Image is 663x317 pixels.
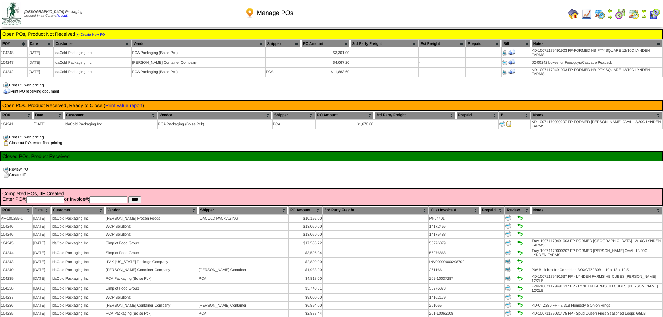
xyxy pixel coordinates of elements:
td: 104242 [1,68,27,77]
td: [PERSON_NAME] Container Company [132,58,265,67]
td: [DATE] [28,48,54,57]
td: IdaCold Packaging Inc [64,120,157,129]
th: Vendor [132,40,265,48]
form: Enter PO#: or Invoice#: [2,196,661,203]
td: 104248 [1,48,27,57]
td: 261166 [429,266,480,274]
img: Close PO [506,121,512,127]
td: 104246 [1,223,32,230]
td: KD-10071179009207 FP-FORMED [PERSON_NAME] OVAL 12/20C LYNDEN FARMS [531,120,662,129]
td: 104236 [1,302,32,309]
div: $13,050.00 [289,224,322,229]
td: IPAK-[US_STATE] Package Company [105,258,198,266]
img: calendarinout.gif [628,8,639,19]
img: arrowleft.gif [607,8,613,14]
img: Print [502,60,507,65]
td: 104243 [1,258,32,266]
img: po.png [244,7,255,18]
td: WCP Solutions [105,231,198,238]
img: Print [505,250,511,255]
td: 104237 [1,294,32,301]
td: PCA [266,68,301,77]
th: Shipper [273,111,315,119]
td: Tray-10071179009207 FP-FORMED [PERSON_NAME] OVAL 12/20C LYNDEN FARMS [531,248,662,257]
img: Print [502,70,507,75]
th: Vendor [158,111,272,119]
div: $3,301.00 [302,51,349,55]
img: Print [505,231,511,237]
th: Shipper [198,206,288,214]
td: 104239 [1,274,32,283]
img: Print [502,50,507,56]
td: Simplot Food Group [105,248,198,257]
td: Simplot Food Group [105,284,198,293]
td: [DATE] [33,284,50,293]
img: Set to Handled [517,215,523,221]
img: clone.gif [3,172,9,178]
img: print.gif [3,167,9,172]
th: Cust Invoice # [429,206,480,214]
td: PCA Packaging (Boise Pck) [158,120,272,129]
th: Notes [531,40,662,48]
td: 14172466 [429,223,480,230]
td: [PERSON_NAME] Container [198,302,288,309]
td: IdaCold Packaging Inc [51,274,105,283]
img: calendarprod.gif [594,8,605,19]
td: [DATE] [33,258,50,266]
th: Vendor [105,206,198,214]
td: 20# Bulk box for Corinthian BOXCTZ280B – 19 x 13 x 10.5 [531,266,662,274]
img: Print [505,215,511,221]
th: Notes [531,111,662,119]
img: Print [505,240,511,246]
img: print.gif [3,82,9,88]
td: 02-00242 boxes for Foodguys/Cascade Peapack [531,58,662,67]
th: Prepaid [480,206,504,214]
th: Review [505,206,530,214]
div: $3,596.04 [289,251,322,255]
td: IdaCold Packaging Inc [51,215,105,222]
td: IdaCold Packaging Inc [51,294,105,301]
td: 104238 [1,284,32,293]
td: [DATE] [28,68,54,77]
div: $6,894.00 [289,303,322,308]
td: 104235 [1,310,32,317]
td: [PERSON_NAME] Container Company [105,266,198,274]
img: zoroco-logo-small.webp [2,2,21,25]
img: Set to Handled [517,294,523,300]
td: INV00000000298700 [429,258,480,266]
img: Set to Handled [517,223,523,229]
img: Set to Handled [517,250,523,255]
div: $1,670.00 [316,122,373,126]
td: KD-10071179031475 FP - Spud Queen Fries Seasoned Loops 6/5LB [531,310,662,317]
td: - [419,68,465,77]
td: IdaCold Packaging Inc [51,302,105,309]
th: Date [28,40,54,48]
img: Print [499,121,505,127]
td: IdaCold Packaging Inc [51,310,105,317]
th: 3rd Party Freight [374,111,456,119]
td: PCA [273,120,315,129]
td: [DATE] [33,223,50,230]
td: PCA Packaging (Boise Pck) [132,48,265,57]
a: (logout) [56,14,68,18]
td: IDACOLD PACKAGING [198,215,288,222]
td: [DATE] [33,274,50,283]
td: KD-CTZ280 FP - 8/3LB Homestyle Onion Rings [531,302,662,309]
div: $17,586.72 [289,241,322,245]
td: IdaCold Packaging Inc [51,266,105,274]
td: - [419,58,465,67]
td: 104247 [1,58,27,67]
img: Print Receiving Document [508,49,515,56]
td: 201-10063108 [429,310,480,317]
td: PCA Packaging (Boise Pck) [105,310,198,317]
td: 104245 [1,239,32,248]
td: 104240 [1,266,32,274]
th: Prepaid [466,40,501,48]
td: [DATE] [33,302,50,309]
img: Print [505,276,511,281]
td: 14162179 [429,294,480,301]
td: 104241 [1,120,33,129]
td: PCA Packaging (Boise Pck) [105,274,198,283]
td: 14175488 [429,231,480,238]
td: Open POs, Product Not Received [2,31,661,37]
